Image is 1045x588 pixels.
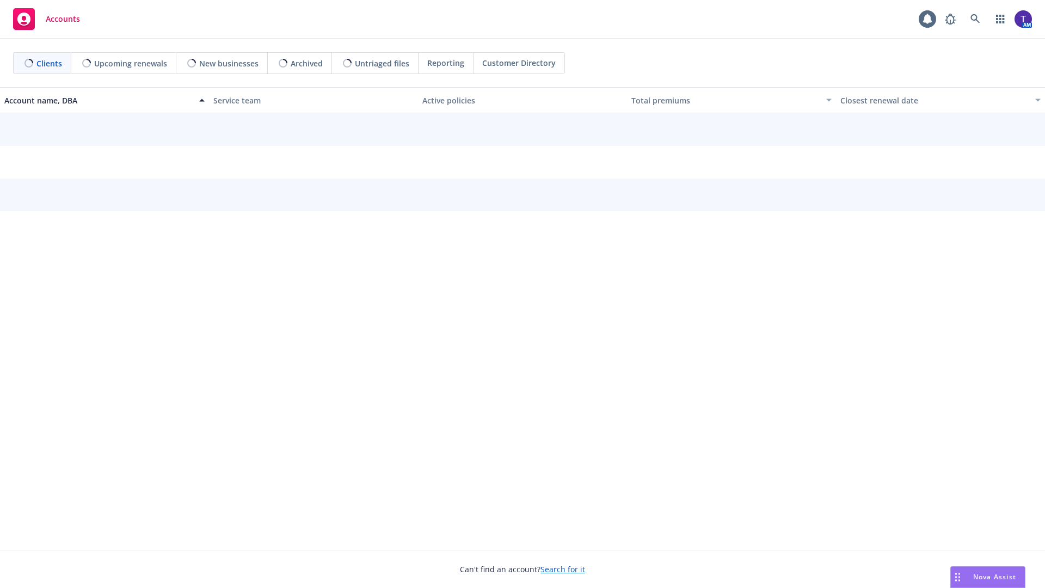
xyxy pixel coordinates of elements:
a: Report a Bug [939,8,961,30]
div: Service team [213,95,414,106]
span: Upcoming renewals [94,58,167,69]
button: Total premiums [627,87,836,113]
a: Search [964,8,986,30]
span: Untriaged files [355,58,409,69]
span: Accounts [46,15,80,23]
span: New businesses [199,58,259,69]
a: Switch app [989,8,1011,30]
button: Closest renewal date [836,87,1045,113]
span: Archived [291,58,323,69]
span: Reporting [427,57,464,69]
button: Active policies [418,87,627,113]
button: Service team [209,87,418,113]
div: Account name, DBA [4,95,193,106]
div: Total premiums [631,95,820,106]
span: Clients [36,58,62,69]
span: Customer Directory [482,57,556,69]
a: Search for it [540,564,585,574]
button: Nova Assist [950,566,1025,588]
a: Accounts [9,4,84,34]
span: Nova Assist [973,572,1016,581]
div: Drag to move [951,567,964,587]
span: Can't find an account? [460,563,585,575]
div: Active policies [422,95,623,106]
img: photo [1015,10,1032,28]
div: Closest renewal date [840,95,1029,106]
